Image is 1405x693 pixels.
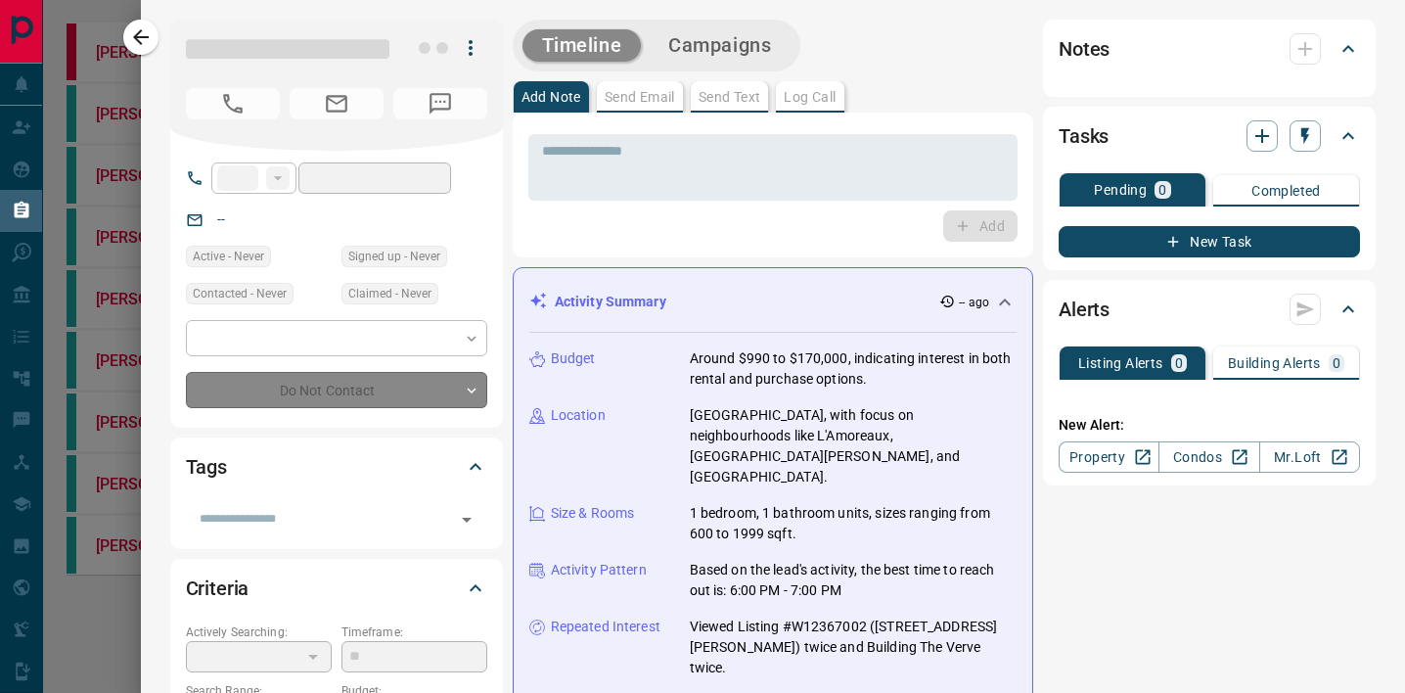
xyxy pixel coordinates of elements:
a: Property [1059,441,1159,473]
div: Alerts [1059,286,1360,333]
p: Actively Searching: [186,624,332,641]
span: No Number [393,88,487,119]
p: Listing Alerts [1078,356,1163,370]
p: Budget [551,348,596,369]
div: Tags [186,443,487,490]
div: Activity Summary-- ago [529,284,1017,320]
p: 0 [1333,356,1340,370]
p: Completed [1251,184,1321,198]
span: No Number [186,88,280,119]
button: Open [453,506,480,533]
h2: Tags [186,451,227,483]
p: 0 [1175,356,1183,370]
h2: Notes [1059,33,1110,65]
p: Repeated Interest [551,617,660,637]
h2: Criteria [186,573,249,604]
span: Claimed - Never [348,284,431,303]
button: New Task [1059,226,1360,257]
p: Activity Pattern [551,560,647,580]
div: Criteria [186,565,487,612]
span: Signed up - Never [348,247,440,266]
p: Activity Summary [555,292,666,312]
button: Timeline [522,29,642,62]
p: Around $990 to $170,000, indicating interest in both rental and purchase options. [690,348,1017,390]
p: Viewed Listing #W12367002 ([STREET_ADDRESS][PERSON_NAME]) twice and Building The Verve twice. [690,617,1017,678]
p: Location [551,405,606,426]
p: 0 [1158,183,1166,197]
p: Building Alerts [1228,356,1321,370]
p: Pending [1094,183,1147,197]
h2: Alerts [1059,294,1110,325]
h2: Tasks [1059,120,1109,152]
p: Timeframe: [341,624,487,641]
a: Condos [1158,441,1259,473]
p: 1 bedroom, 1 bathroom units, sizes ranging from 600 to 1999 sqft. [690,503,1017,544]
div: Do Not Contact [186,372,487,408]
div: Notes [1059,25,1360,72]
p: -- ago [959,294,989,311]
p: Add Note [521,90,581,104]
p: Size & Rooms [551,503,635,524]
span: Active - Never [193,247,264,266]
button: Campaigns [649,29,791,62]
span: No Email [290,88,384,119]
div: Tasks [1059,113,1360,160]
a: Mr.Loft [1259,441,1360,473]
p: [GEOGRAPHIC_DATA], with focus on neighbourhoods like L'Amoreaux, [GEOGRAPHIC_DATA][PERSON_NAME], ... [690,405,1017,487]
p: Based on the lead's activity, the best time to reach out is: 6:00 PM - 7:00 PM [690,560,1017,601]
p: New Alert: [1059,415,1360,436]
span: Contacted - Never [193,284,287,303]
a: -- [217,211,225,227]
